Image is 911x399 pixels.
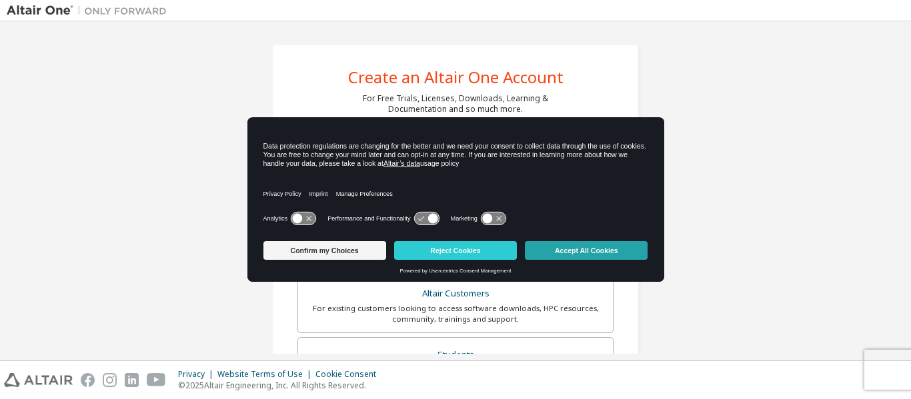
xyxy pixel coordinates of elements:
img: facebook.svg [81,373,95,387]
div: Create an Altair One Account [348,69,564,85]
div: Altair Customers [306,284,605,303]
div: For existing customers looking to access software downloads, HPC resources, community, trainings ... [306,303,605,324]
img: linkedin.svg [125,373,139,387]
img: altair_logo.svg [4,373,73,387]
div: Cookie Consent [315,369,384,380]
div: For Free Trials, Licenses, Downloads, Learning & Documentation and so much more. [363,93,548,115]
img: Altair One [7,4,173,17]
img: youtube.svg [147,373,166,387]
div: Privacy [178,369,217,380]
p: © 2025 Altair Engineering, Inc. All Rights Reserved. [178,380,384,391]
img: instagram.svg [103,373,117,387]
div: Students [306,346,605,364]
div: Website Terms of Use [217,369,315,380]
